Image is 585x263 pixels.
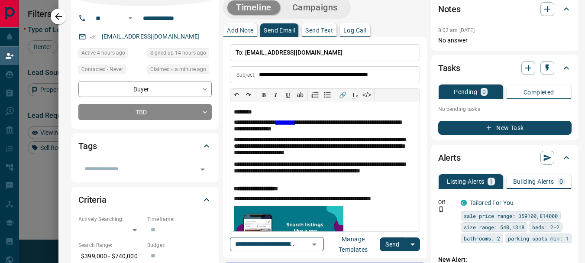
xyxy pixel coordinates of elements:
[438,36,572,45] p: No answer
[336,89,349,101] button: 🔗
[78,189,212,210] div: Criteria
[102,33,200,40] a: [EMAIL_ADDRESS][DOMAIN_NAME]
[147,65,212,77] div: Mon Aug 18 2025
[245,49,343,56] span: [EMAIL_ADDRESS][DOMAIN_NAME]
[309,89,321,101] button: Numbered list
[524,89,554,95] p: Completed
[78,193,107,207] h2: Criteria
[454,89,477,95] p: Pending
[380,237,420,251] div: split button
[349,89,361,101] button: T̲ₓ
[150,65,206,74] span: Claimed < a minute ago
[242,89,255,101] button: ↷
[258,89,270,101] button: 𝐁
[469,199,514,206] a: Tailored For You
[326,237,380,251] button: Manage Templates
[438,147,572,168] div: Alerts
[513,179,554,185] p: Building Alerts
[308,238,320,250] button: Open
[438,198,456,206] p: Off
[361,89,373,101] button: </>
[438,121,572,135] button: New Task
[270,89,282,101] button: 𝑰
[147,241,212,249] p: Budget:
[438,27,475,33] p: 8:02 am [DATE]
[464,234,500,243] span: bathrooms: 2
[234,206,343,254] img: search_like_a_pro.jpg
[380,237,405,251] button: Send
[81,49,125,57] span: Active 4 hours ago
[282,89,294,101] button: 𝐔
[236,71,255,79] p: Subject:
[78,215,143,223] p: Actively Searching:
[78,139,97,153] h2: Tags
[447,179,485,185] p: Listing Alerts
[489,179,493,185] p: 1
[197,163,209,175] button: Open
[461,200,467,206] div: condos.ca
[508,234,569,243] span: parking spots min: 1
[559,179,563,185] p: 0
[90,34,96,40] svg: Email Verified
[286,91,290,98] span: 𝐔
[532,223,559,231] span: beds: 2-2
[464,211,558,220] span: sale price range: 359100,814000
[264,27,295,33] p: Send Email
[78,136,212,156] div: Tags
[227,0,280,15] button: Timeline
[438,61,460,75] h2: Tasks
[147,48,212,60] div: Sun Aug 17 2025
[125,13,136,23] button: Open
[78,241,143,249] p: Search Range:
[438,58,572,78] div: Tasks
[227,27,253,33] p: Add Note
[438,206,444,212] svg: Push Notification Only
[81,65,123,74] span: Contacted - Never
[284,0,346,15] button: Campaigns
[297,91,304,98] s: ab
[438,151,461,165] h2: Alerts
[305,27,333,33] p: Send Text
[78,104,212,120] div: TBD
[438,2,461,16] h2: Notes
[294,89,306,101] button: ab
[343,27,366,33] p: Log Call
[78,81,212,97] div: Buyer
[438,103,572,116] p: No pending tasks
[230,44,420,61] p: To:
[230,89,242,101] button: ↶
[147,215,212,223] p: Timeframe:
[78,48,143,60] div: Mon Aug 18 2025
[321,89,333,101] button: Bullet list
[482,89,486,95] p: 0
[150,49,206,57] span: Signed up 14 hours ago
[464,223,524,231] span: size range: 540,1318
